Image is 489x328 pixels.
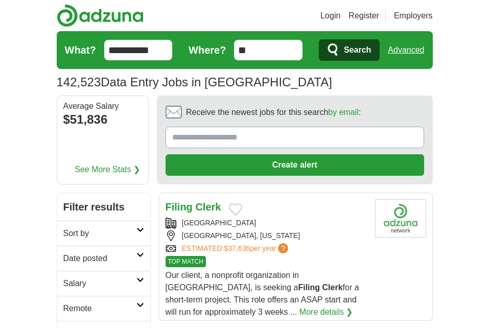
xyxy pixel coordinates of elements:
h1: Data Entry Jobs in [GEOGRAPHIC_DATA] [57,75,332,89]
h2: Salary [63,277,136,290]
span: Search [344,40,371,60]
strong: Filing [298,283,320,292]
div: Average Salary [63,102,142,110]
a: Advanced [388,40,424,60]
span: Receive the newest jobs for this search : [186,106,361,119]
button: Search [319,39,380,61]
a: Remote [57,296,150,321]
h2: Sort by [63,227,136,240]
div: $51,836 [63,110,142,129]
a: Register [348,10,379,22]
a: Date posted [57,246,150,271]
h2: Remote [63,302,136,315]
div: [GEOGRAPHIC_DATA], [US_STATE] [166,230,367,241]
img: Adzuna logo [57,4,144,27]
span: Our client, a nonprofit organization in [GEOGRAPHIC_DATA], is seeking a for a short-term project.... [166,271,359,316]
a: More details ❯ [299,306,353,318]
a: Filing Clerk [166,201,221,213]
a: Salary [57,271,150,296]
a: See More Stats ❯ [75,163,140,176]
h2: Filter results [57,193,150,221]
a: Sort by [57,221,150,246]
a: Employers [394,10,433,22]
h2: Date posted [63,252,136,265]
strong: Filing [166,201,193,213]
button: Add to favorite jobs [229,203,242,216]
img: Company logo [375,199,426,238]
strong: Clerk [322,283,343,292]
strong: Clerk [195,201,221,213]
a: by email [328,108,359,116]
label: What? [65,42,96,58]
span: 142,523 [57,73,101,91]
button: Create alert [166,154,424,176]
a: Login [320,10,340,22]
span: TOP MATCH [166,256,206,267]
span: $37,636 [224,244,250,252]
label: Where? [189,42,226,58]
a: ESTIMATED:$37,636per year? [182,243,291,254]
div: [GEOGRAPHIC_DATA] [166,218,367,228]
span: ? [278,243,288,253]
